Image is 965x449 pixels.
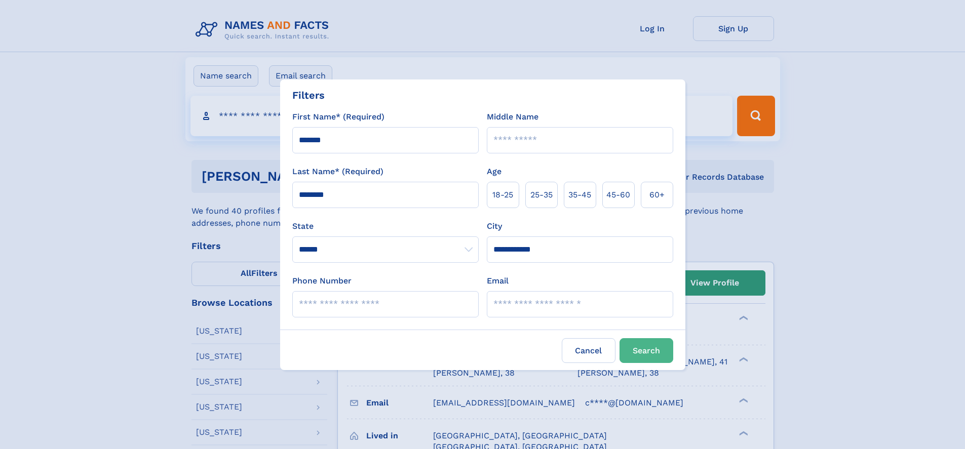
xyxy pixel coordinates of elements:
[649,189,665,201] span: 60+
[487,166,501,178] label: Age
[292,111,384,123] label: First Name* (Required)
[562,338,615,363] label: Cancel
[292,220,479,232] label: State
[492,189,513,201] span: 18‑25
[606,189,630,201] span: 45‑60
[487,220,502,232] label: City
[530,189,553,201] span: 25‑35
[487,275,509,287] label: Email
[292,275,352,287] label: Phone Number
[620,338,673,363] button: Search
[292,166,383,178] label: Last Name* (Required)
[568,189,591,201] span: 35‑45
[487,111,538,123] label: Middle Name
[292,88,325,103] div: Filters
